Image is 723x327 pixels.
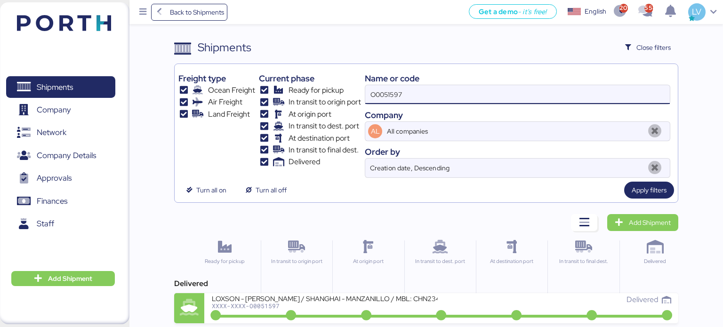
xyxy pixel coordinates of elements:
div: In transit to dest. port [409,257,472,265]
span: In transit to final dest. [289,144,359,156]
a: Finances [6,191,115,212]
span: Turn all on [196,184,226,196]
span: Shipments [37,80,73,94]
a: Approvals [6,167,115,189]
button: Apply filters [624,182,674,199]
div: In transit to origin port [265,257,328,265]
span: Ready for pickup [289,85,344,96]
div: Order by [365,145,670,158]
a: Company [6,99,115,121]
span: Finances [37,194,67,208]
span: Staff [37,217,54,231]
div: XXXX-XXXX-O0051597 [212,303,438,309]
div: In transit to final dest. [552,257,615,265]
a: Company Details [6,145,115,167]
div: At origin port [337,257,400,265]
div: English [585,7,606,16]
span: Turn all off [256,184,287,196]
button: Turn all off [238,182,294,199]
span: Company Details [37,149,96,162]
div: Delivered [624,257,687,265]
span: Add Shipment [48,273,92,284]
span: Network [37,126,66,139]
a: Add Shipment [607,214,678,231]
a: Staff [6,213,115,235]
span: Air Freight [208,96,242,108]
div: Freight type [178,72,255,85]
div: Company [365,109,670,121]
span: At destination port [289,133,350,144]
span: Apply filters [632,184,667,196]
div: Shipments [198,39,251,56]
div: Current phase [259,72,361,85]
input: AL [385,122,643,141]
span: Ocean Freight [208,85,255,96]
span: Close filters [636,42,671,53]
span: Back to Shipments [170,7,224,18]
span: Approvals [37,171,72,185]
div: Ready for pickup [193,257,257,265]
button: Menu [135,4,151,20]
span: LV [692,6,701,18]
div: At destination port [480,257,543,265]
span: Delivered [627,295,658,304]
div: Name or code [365,72,670,85]
a: Network [6,122,115,144]
span: At origin port [289,109,331,120]
span: Land Freight [208,109,250,120]
span: Delivered [289,156,320,167]
button: Turn all on [178,182,234,199]
button: Close filters [618,39,679,56]
span: Add Shipment [629,217,671,228]
span: In transit to dest. port [289,120,359,132]
button: Add Shipment [11,271,115,286]
span: AL [371,126,380,136]
span: Company [37,103,71,117]
span: In transit to origin port [289,96,361,108]
a: Back to Shipments [151,4,228,21]
div: LOXSON - [PERSON_NAME] / SHANGHAI - MANZANILLO / MBL: CHN2347044 - HBL: KSSE250513247 / 3X20OT & ... [212,294,438,302]
a: Shipments [6,76,115,98]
